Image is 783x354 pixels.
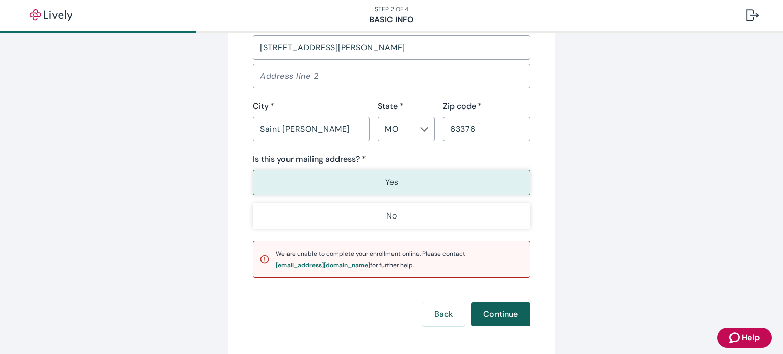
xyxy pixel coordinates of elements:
[742,332,760,344] span: Help
[253,153,366,166] label: Is this your mailing address? *
[419,124,429,134] button: Open
[276,262,370,268] a: support email
[422,302,465,326] button: Back
[276,250,465,269] span: We are unable to complete your enrollment online. Please contact for further help.
[381,122,415,136] input: --
[729,332,742,344] svg: Zendesk support icon
[443,119,530,139] input: Zip code
[253,203,530,229] button: No
[253,66,530,86] input: Address line 2
[717,328,772,348] button: Zendesk support iconHelp
[276,262,370,268] div: [EMAIL_ADDRESS][DOMAIN_NAME]
[253,119,370,139] input: City
[253,100,274,113] label: City
[386,210,397,222] p: No
[253,37,530,58] input: Address line 1
[443,100,482,113] label: Zip code
[471,302,530,326] button: Continue
[378,100,404,113] label: State *
[385,176,398,188] p: Yes
[738,3,767,28] button: Log out
[22,9,80,21] img: Lively
[420,125,428,133] svg: Chevron icon
[253,170,530,195] button: Yes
